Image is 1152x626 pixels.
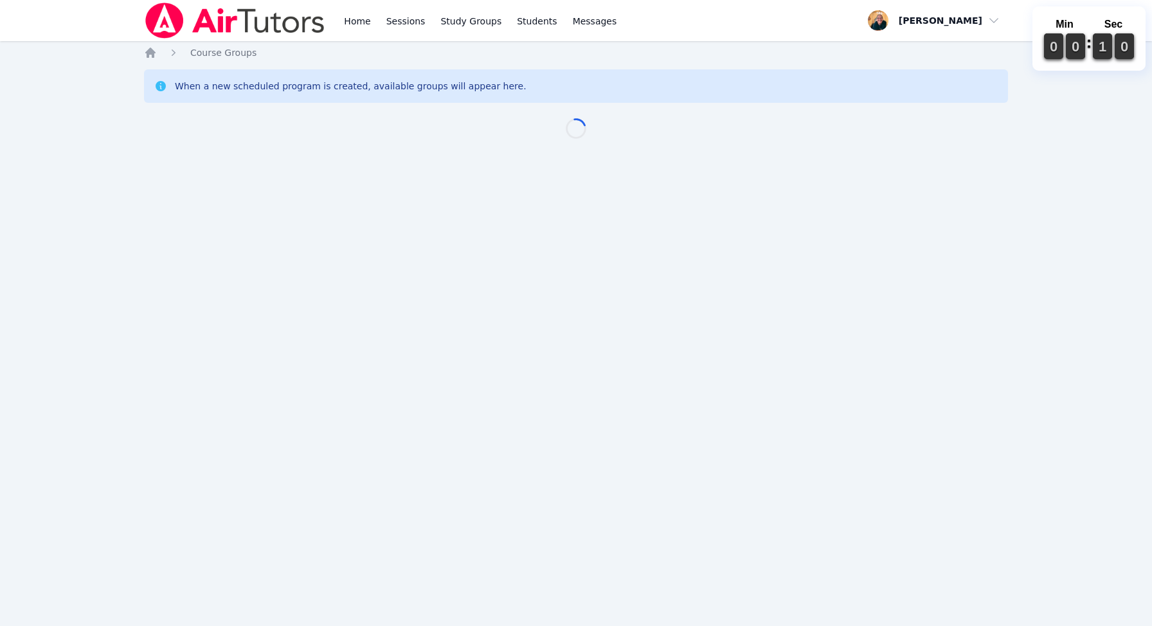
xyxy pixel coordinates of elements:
[175,80,526,93] div: When a new scheduled program is created, available groups will appear here.
[573,15,617,28] span: Messages
[144,46,1008,59] nav: Breadcrumb
[190,46,256,59] a: Course Groups
[144,3,326,39] img: Air Tutors
[190,48,256,58] span: Course Groups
